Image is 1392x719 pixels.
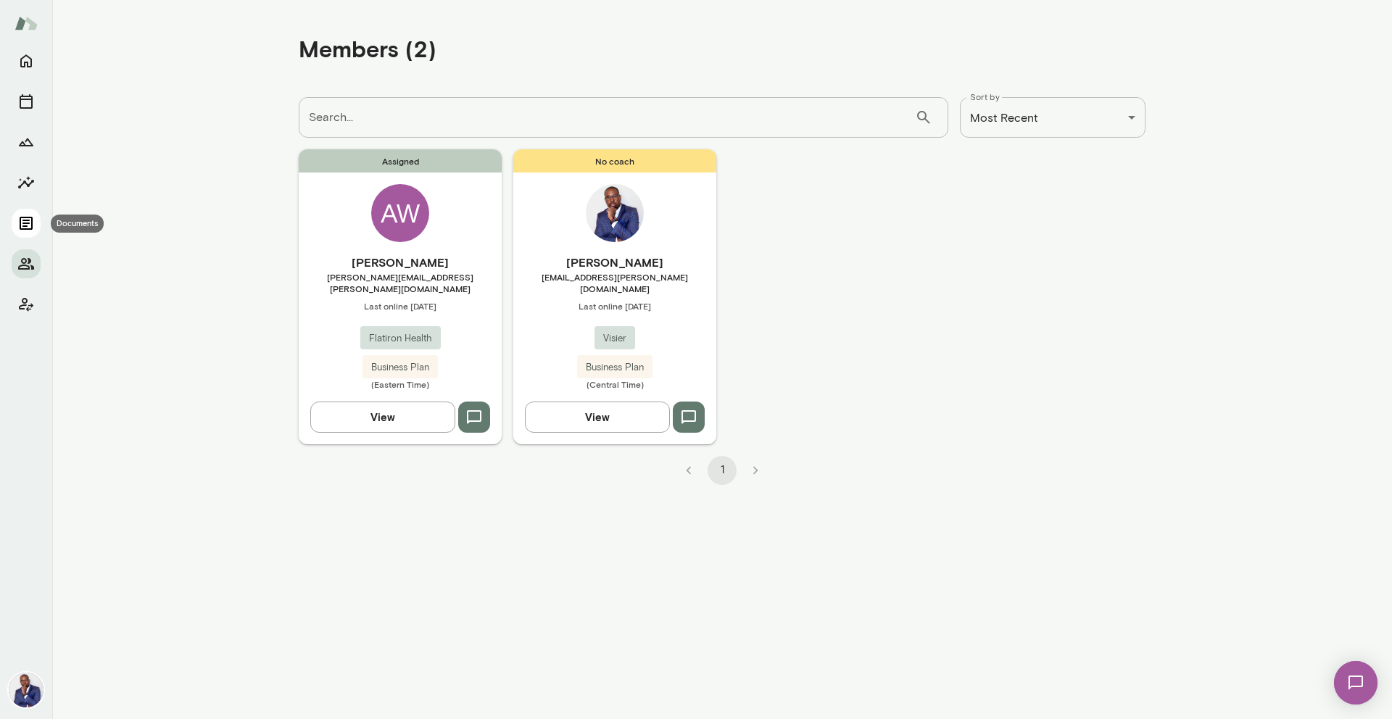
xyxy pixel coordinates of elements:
[12,290,41,319] button: Client app
[14,9,38,37] img: Mento
[708,456,737,485] button: page 1
[525,402,670,432] button: View
[9,673,43,707] img: Jarvis Harris
[299,149,502,173] span: Assigned
[360,331,441,346] span: Flatiron Health
[513,271,716,294] span: [EMAIL_ADDRESS][PERSON_NAME][DOMAIN_NAME]
[12,46,41,75] button: Home
[299,254,502,271] h6: [PERSON_NAME]
[299,35,436,62] h4: Members (2)
[513,378,716,390] span: (Central Time)
[51,215,104,233] div: Documents
[371,184,429,242] div: AW
[299,271,502,294] span: [PERSON_NAME][EMAIL_ADDRESS][PERSON_NAME][DOMAIN_NAME]
[299,378,502,390] span: (Eastern Time)
[299,444,1145,485] div: pagination
[586,184,644,242] img: Jarvis Harris
[310,402,455,432] button: View
[513,254,716,271] h6: [PERSON_NAME]
[577,360,652,375] span: Business Plan
[299,300,502,312] span: Last online [DATE]
[12,168,41,197] button: Insights
[594,331,635,346] span: Visier
[12,209,41,238] button: Documents
[362,360,438,375] span: Business Plan
[672,456,772,485] nav: pagination navigation
[513,149,716,173] span: No coach
[12,128,41,157] button: Growth Plan
[513,300,716,312] span: Last online [DATE]
[12,87,41,116] button: Sessions
[960,97,1145,138] div: Most Recent
[970,91,1000,103] label: Sort by
[12,249,41,278] button: Members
